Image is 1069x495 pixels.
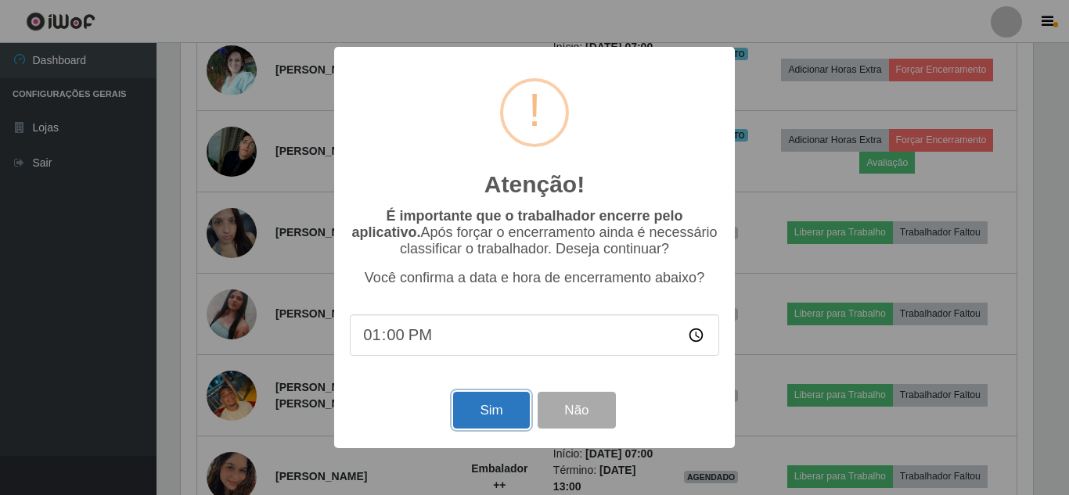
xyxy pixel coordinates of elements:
button: Sim [453,392,529,429]
p: Você confirma a data e hora de encerramento abaixo? [350,270,719,286]
b: É importante que o trabalhador encerre pelo aplicativo. [351,208,682,240]
button: Não [538,392,615,429]
h2: Atenção! [484,170,585,199]
p: Após forçar o encerramento ainda é necessário classificar o trabalhador. Deseja continuar? [350,208,719,257]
